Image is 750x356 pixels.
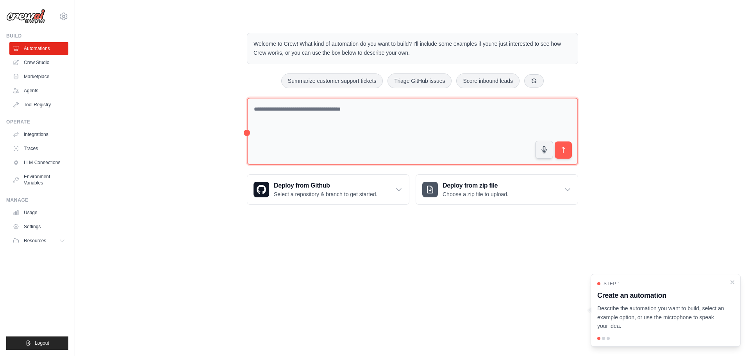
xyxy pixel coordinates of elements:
a: Environment Variables [9,170,68,189]
a: Agents [9,84,68,97]
button: Logout [6,336,68,350]
h3: Create an automation [597,290,725,301]
button: Score inbound leads [456,73,520,88]
div: Chat-Widget [711,318,750,356]
div: Manage [6,197,68,203]
h3: Deploy from Github [274,181,377,190]
a: Tool Registry [9,98,68,111]
a: Integrations [9,128,68,141]
a: Traces [9,142,68,155]
button: Resources [9,234,68,247]
span: Logout [35,340,49,346]
a: Crew Studio [9,56,68,69]
div: Operate [6,119,68,125]
iframe: Chat Widget [711,318,750,356]
a: Automations [9,42,68,55]
button: Close walkthrough [729,279,736,285]
p: Describe the automation you want to build, select an example option, or use the microphone to spe... [597,304,725,331]
h3: Deploy from zip file [443,181,509,190]
div: Build [6,33,68,39]
p: Select a repository & branch to get started. [274,190,377,198]
button: Summarize customer support tickets [281,73,383,88]
p: Choose a zip file to upload. [443,190,509,198]
img: Logo [6,9,45,24]
span: Resources [24,238,46,244]
button: Triage GitHub issues [387,73,452,88]
a: Usage [9,206,68,219]
a: LLM Connections [9,156,68,169]
a: Settings [9,220,68,233]
p: Welcome to Crew! What kind of automation do you want to build? I'll include some examples if you'... [254,39,571,57]
a: Marketplace [9,70,68,83]
span: Step 1 [604,281,620,287]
